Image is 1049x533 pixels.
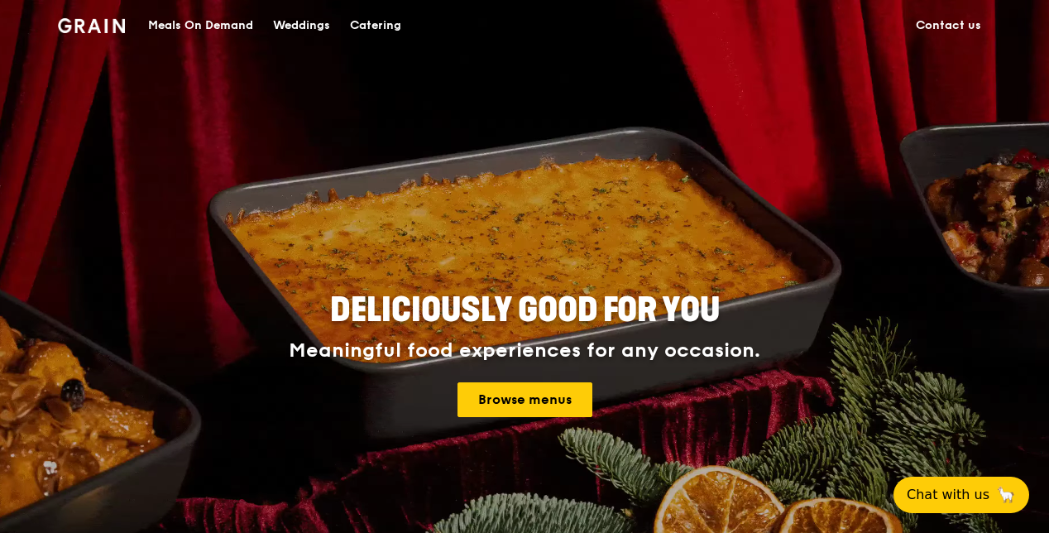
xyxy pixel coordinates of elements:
[148,1,253,50] div: Meals On Demand
[893,477,1029,513] button: Chat with us🦙
[907,485,989,505] span: Chat with us
[263,1,340,50] a: Weddings
[996,485,1016,505] span: 🦙
[330,291,720,330] span: Deliciously good for you
[273,1,330,50] div: Weddings
[457,382,592,417] a: Browse menus
[58,18,125,33] img: Grain
[227,339,822,363] div: Meaningful food experiences for any occasion.
[906,1,991,50] a: Contact us
[350,1,401,50] div: Catering
[340,1,411,50] a: Catering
